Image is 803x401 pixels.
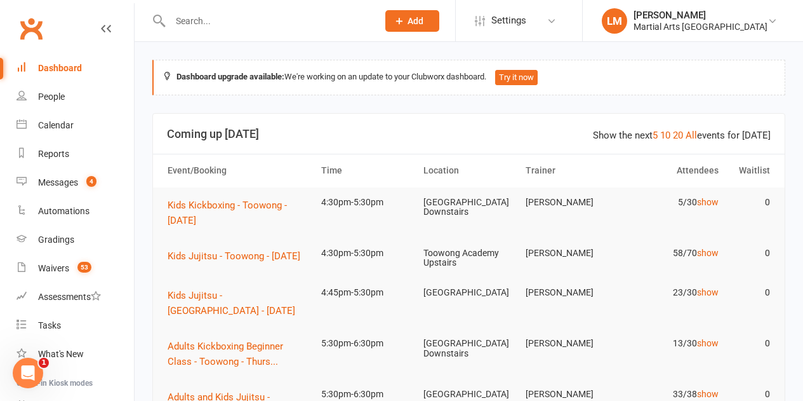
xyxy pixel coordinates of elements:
[168,198,310,228] button: Kids Kickboxing - Toowong - [DATE]
[38,63,82,73] div: Dashboard
[15,13,47,44] a: Clubworx
[673,130,683,141] a: 20
[418,187,520,228] td: [GEOGRAPHIC_DATA] Downstairs
[38,349,84,359] div: What's New
[168,250,300,262] span: Kids Jujitsu - Toowong - [DATE]
[418,329,520,369] td: [GEOGRAPHIC_DATA] Downstairs
[17,111,134,140] a: Calendar
[634,21,767,32] div: Martial Arts [GEOGRAPHIC_DATA]
[593,128,771,143] div: Show the next events for [DATE]
[495,70,538,85] button: Try it now
[38,320,61,330] div: Tasks
[162,154,315,187] th: Event/Booking
[152,60,785,95] div: We're working on an update to your Clubworx dashboard.
[724,187,776,217] td: 0
[17,140,134,168] a: Reports
[38,234,74,245] div: Gradings
[697,248,719,258] a: show
[653,130,658,141] a: 5
[622,187,724,217] td: 5/30
[520,154,622,187] th: Trainer
[660,130,670,141] a: 10
[697,287,719,297] a: show
[622,329,724,358] td: 13/30
[418,278,520,308] td: [GEOGRAPHIC_DATA]
[39,358,49,368] span: 1
[17,254,134,283] a: Waivers 53
[622,154,724,187] th: Attendees
[697,197,719,207] a: show
[38,292,101,302] div: Assessments
[697,338,719,348] a: show
[86,176,96,187] span: 4
[724,238,776,268] td: 0
[168,341,283,367] span: Adults Kickboxing Beginner Class - Toowong - Thurs...
[724,278,776,308] td: 0
[38,120,74,130] div: Calendar
[38,149,69,159] div: Reports
[38,206,90,216] div: Automations
[38,177,78,187] div: Messages
[168,339,310,369] button: Adults Kickboxing Beginner Class - Toowong - Thurs...
[686,130,697,141] a: All
[315,278,418,308] td: 4:45pm-5:30pm
[17,168,134,197] a: Messages 4
[38,263,69,273] div: Waivers
[77,262,91,273] span: 53
[520,187,622,217] td: [PERSON_NAME]
[697,389,719,399] a: show
[418,154,520,187] th: Location
[315,154,418,187] th: Time
[520,238,622,268] td: [PERSON_NAME]
[622,238,724,268] td: 58/70
[166,12,369,30] input: Search...
[520,278,622,308] td: [PERSON_NAME]
[315,187,418,217] td: 4:30pm-5:30pm
[634,10,767,21] div: [PERSON_NAME]
[491,6,526,35] span: Settings
[418,238,520,278] td: Toowong Academy Upstairs
[17,54,134,83] a: Dashboard
[602,8,627,34] div: LM
[13,358,43,388] iframe: Intercom live chat
[17,226,134,254] a: Gradings
[17,197,134,226] a: Automations
[385,10,439,32] button: Add
[17,311,134,340] a: Tasks
[408,16,423,26] span: Add
[17,283,134,311] a: Assessments
[17,83,134,111] a: People
[724,154,776,187] th: Waitlist
[167,128,771,140] h3: Coming up [DATE]
[168,288,310,318] button: Kids Jujitsu - [GEOGRAPHIC_DATA] - [DATE]
[168,290,295,316] span: Kids Jujitsu - [GEOGRAPHIC_DATA] - [DATE]
[724,329,776,358] td: 0
[168,248,309,264] button: Kids Jujitsu - Toowong - [DATE]
[622,278,724,308] td: 23/30
[315,238,418,268] td: 4:30pm-5:30pm
[176,72,284,81] strong: Dashboard upgrade available:
[38,92,65,102] div: People
[17,340,134,369] a: What's New
[315,329,418,358] td: 5:30pm-6:30pm
[168,200,287,226] span: Kids Kickboxing - Toowong - [DATE]
[520,329,622,358] td: [PERSON_NAME]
